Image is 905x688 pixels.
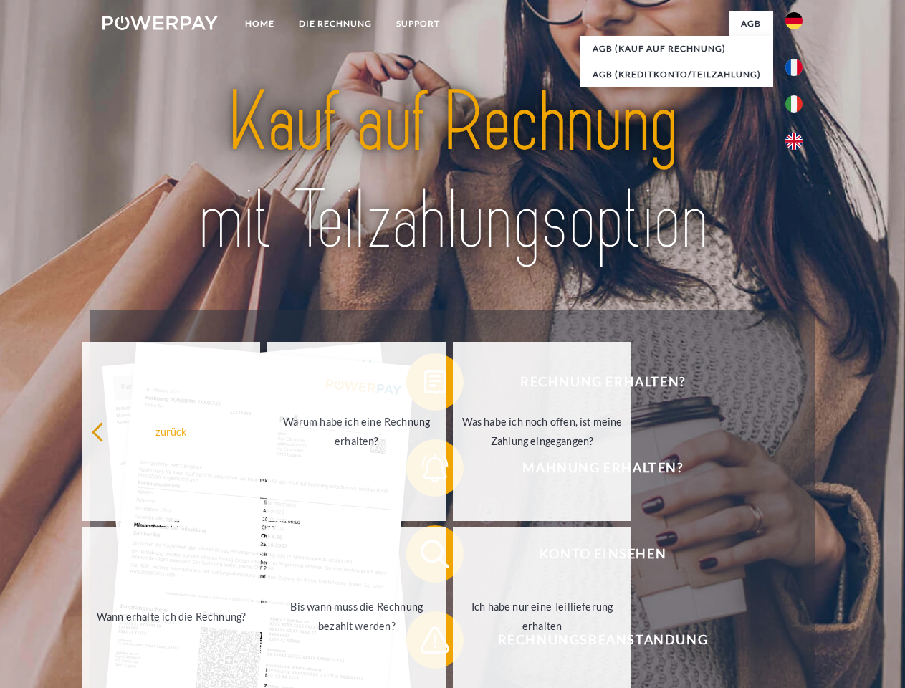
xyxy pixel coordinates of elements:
img: de [785,12,803,29]
img: en [785,133,803,150]
div: Wann erhalte ich die Rechnung? [91,606,252,626]
img: title-powerpay_de.svg [137,69,768,274]
div: Was habe ich noch offen, ist meine Zahlung eingegangen? [461,412,623,451]
div: Ich habe nur eine Teillieferung erhalten [461,597,623,636]
a: AGB (Kreditkonto/Teilzahlung) [580,62,773,87]
img: fr [785,59,803,76]
img: it [785,95,803,113]
img: logo-powerpay-white.svg [102,16,218,30]
div: Bis wann muss die Rechnung bezahlt werden? [276,597,437,636]
a: Was habe ich noch offen, ist meine Zahlung eingegangen? [453,342,631,521]
div: zurück [91,421,252,441]
a: SUPPORT [384,11,452,37]
a: Home [233,11,287,37]
div: Warum habe ich eine Rechnung erhalten? [276,412,437,451]
a: DIE RECHNUNG [287,11,384,37]
a: AGB (Kauf auf Rechnung) [580,36,773,62]
a: agb [729,11,773,37]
